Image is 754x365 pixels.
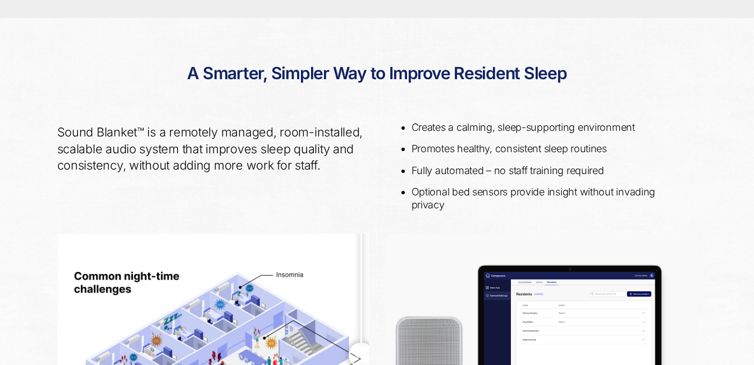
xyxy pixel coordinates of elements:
[320,47,345,56] span: Job title
[320,1,354,10] span: Last name
[412,165,688,177] li: Fully automated – no staff training required
[57,124,369,173] p: Sound Blanket™ is a remotely managed, room-installed, scalable audio system that improves sleep q...
[412,143,688,156] li: Promotes healthy, consistent sleep routines
[412,186,688,211] li: Optional bed sensors provide insight without invading privacy
[320,93,411,102] span: How did you hear about us?
[57,52,697,95] h2: A Smarter, Simpler Way to Improve Resident Sleep
[412,121,688,134] li: Creates a calming, sleep-supporting environment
